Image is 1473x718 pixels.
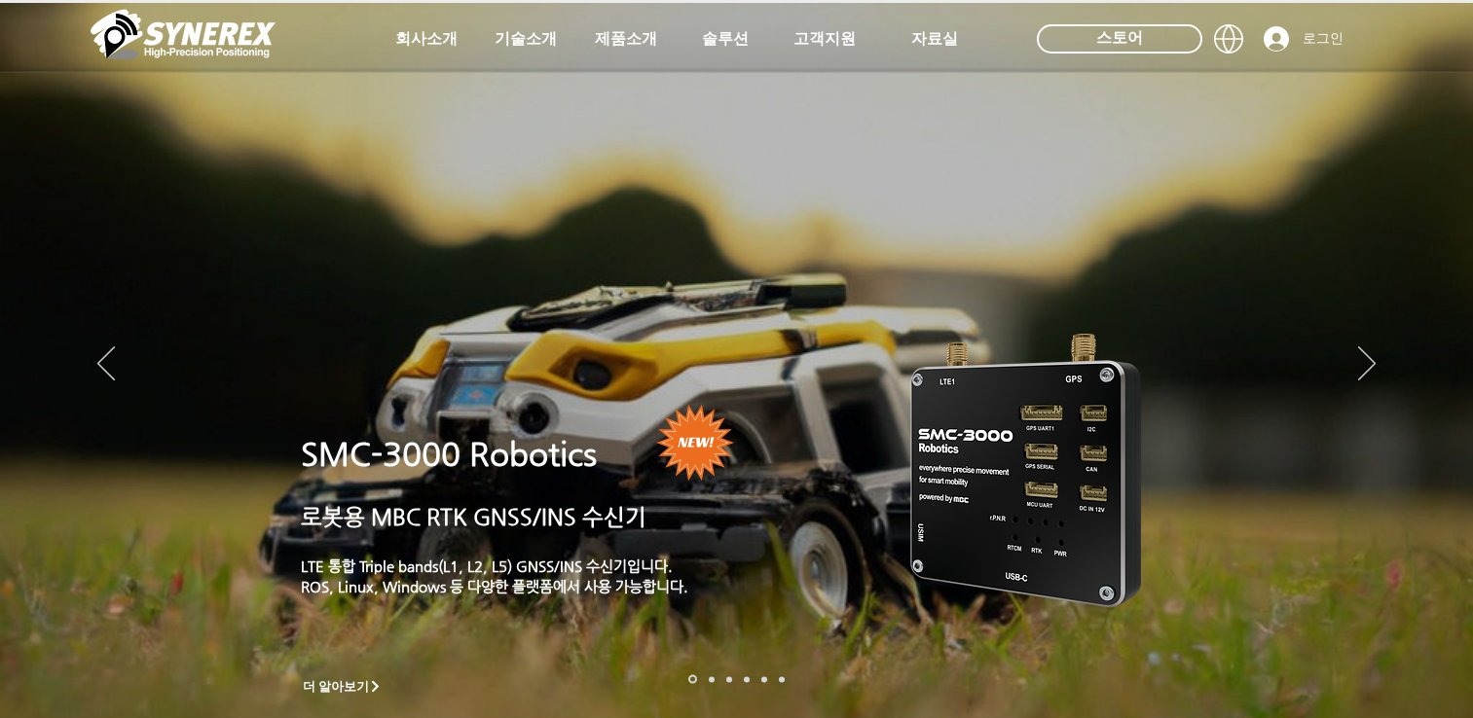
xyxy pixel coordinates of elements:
[97,346,115,383] button: 이전
[577,19,675,58] a: 제품소개
[1358,346,1376,383] button: 다음
[395,29,458,50] span: 회사소개
[1037,24,1202,54] div: 스토어
[709,676,715,682] a: 드론 8 - SMC 2000
[1250,20,1357,57] button: 로그인
[744,676,750,682] a: 자율주행
[726,676,732,682] a: 측량 IoT
[294,674,391,699] a: 더 알아보기
[779,676,785,682] a: 정밀농업
[301,557,673,574] a: LTE 통합 Triple bands(L1, L2, L5) GNSS/INS 수신기입니다.
[1096,27,1143,49] span: 스토어
[301,436,597,473] a: SMC-3000 Robotics
[91,5,276,63] img: 씨너렉스_White_simbol_대지 1.png
[303,678,370,696] span: 더 알아보기
[595,29,657,50] span: 제품소개
[793,29,856,50] span: 고객지원
[677,19,774,58] a: 솔루션
[702,29,749,50] span: 솔루션
[301,578,688,594] a: ROS, Linux, Windows 등 다양한 플랫폼에서 사용 가능합니다.
[495,29,557,50] span: 기술소개
[688,675,697,684] a: 로봇- SMC 2000
[378,19,475,58] a: 회사소개
[477,19,574,58] a: 기술소개
[886,19,983,58] a: 자료실
[761,676,767,682] a: 로봇
[911,29,958,50] span: 자료실
[301,504,646,529] a: 로봇용 MBC RTK GNSS/INS 수신기
[1296,29,1350,49] span: 로그인
[682,675,791,684] nav: 슬라이드
[883,305,1170,630] img: KakaoTalk_20241224_155801212.png
[776,19,873,58] a: 고객지원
